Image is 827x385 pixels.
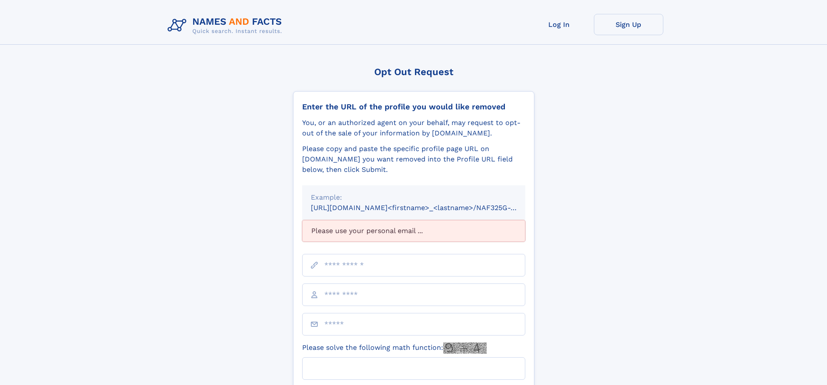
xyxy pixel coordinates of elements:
div: Opt Out Request [293,66,534,77]
div: Enter the URL of the profile you would like removed [302,102,525,112]
div: Example: [311,192,517,203]
small: [URL][DOMAIN_NAME]<firstname>_<lastname>/NAF325G-xxxxxxxx [311,204,542,212]
label: Please solve the following math function: [302,342,487,354]
div: You, or an authorized agent on your behalf, may request to opt-out of the sale of your informatio... [302,118,525,138]
a: Log In [524,14,594,35]
div: Please use your personal email ... [302,220,525,242]
img: Logo Names and Facts [164,14,289,37]
div: Please copy and paste the specific profile page URL on [DOMAIN_NAME] you want removed into the Pr... [302,144,525,175]
a: Sign Up [594,14,663,35]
